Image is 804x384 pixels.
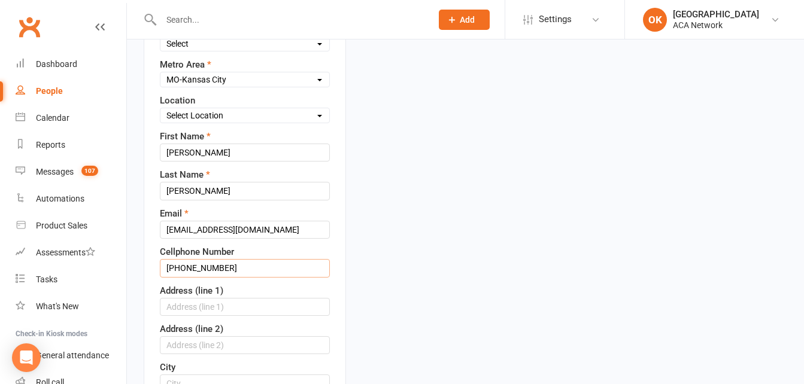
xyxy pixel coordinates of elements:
[160,298,330,316] input: Address (line 1)
[160,360,175,374] label: City
[160,129,211,144] label: First Name
[16,239,126,266] a: Assessments
[36,86,63,96] div: People
[36,275,57,284] div: Tasks
[160,182,330,200] input: Last Name
[157,11,423,28] input: Search...
[160,57,211,72] label: Metro Area
[643,8,667,32] div: OK
[160,245,234,259] label: Cellphone Number
[36,194,84,203] div: Automations
[16,212,126,239] a: Product Sales
[16,132,126,159] a: Reports
[439,10,490,30] button: Add
[160,206,189,221] label: Email
[16,185,126,212] a: Automations
[16,266,126,293] a: Tasks
[16,342,126,369] a: General attendance kiosk mode
[36,167,74,176] div: Messages
[160,284,223,298] label: Address (line 1)
[36,248,95,257] div: Assessments
[460,15,475,25] span: Add
[16,78,126,105] a: People
[81,166,98,176] span: 107
[160,221,330,239] input: Email
[160,336,330,354] input: Address (line 2)
[160,144,330,161] input: First Name
[36,351,109,360] div: General attendance
[160,259,330,277] input: Cellphone Number
[539,6,572,33] span: Settings
[36,301,79,311] div: What's New
[12,343,41,372] div: Open Intercom Messenger
[160,167,210,182] label: Last Name
[673,9,759,20] div: [GEOGRAPHIC_DATA]
[16,105,126,132] a: Calendar
[16,159,126,185] a: Messages 107
[16,293,126,320] a: What's New
[36,140,65,150] div: Reports
[36,59,77,69] div: Dashboard
[36,221,87,230] div: Product Sales
[160,322,223,336] label: Address (line 2)
[36,113,69,123] div: Calendar
[14,12,44,42] a: Clubworx
[16,51,126,78] a: Dashboard
[673,20,759,31] div: ACA Network
[160,93,195,108] label: Location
